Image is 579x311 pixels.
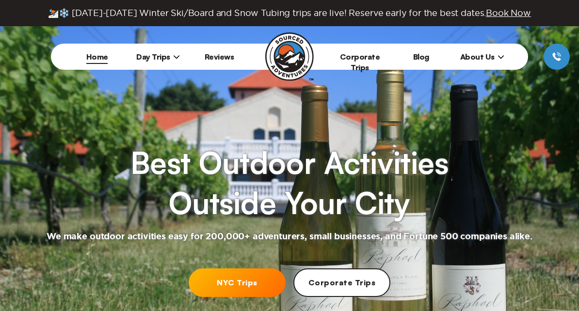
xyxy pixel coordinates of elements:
h2: We make outdoor activities easy for 200,000+ adventurers, small businesses, and Fortune 500 compa... [47,231,532,243]
a: Reviews [205,52,234,62]
a: NYC Trips [189,268,286,297]
a: Blog [413,52,429,62]
h1: Best Outdoor Activities Outside Your City [130,142,449,223]
span: Day Trips [136,52,180,62]
a: Home [86,52,108,62]
span: About Us [460,52,504,62]
img: Sourced Adventures company logo [265,32,314,81]
span: Book Now [486,8,531,17]
a: Corporate Trips [293,268,390,297]
span: ⛷️❄️ [DATE]-[DATE] Winter Ski/Board and Snow Tubing trips are live! Reserve early for the best da... [48,8,531,18]
a: Corporate Trips [340,52,380,72]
